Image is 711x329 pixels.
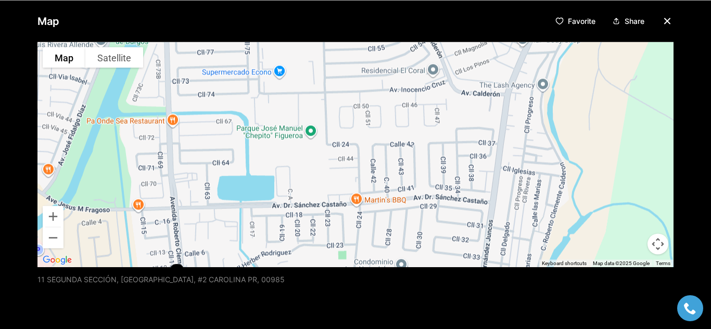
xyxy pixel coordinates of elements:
[656,260,670,266] a: Terms (opens in new tab)
[551,12,600,29] button: Favorite
[85,47,143,68] button: Show satellite imagery
[647,233,668,254] button: Map camera controls
[43,227,64,248] button: Zoom out
[43,206,64,227] button: Zoom in
[593,260,650,266] span: Map data ©2025 Google
[40,253,74,267] img: Google
[37,10,59,31] p: Map
[542,259,587,267] button: Keyboard shortcuts
[625,17,644,25] p: Share
[37,275,285,283] p: 11 SEGUNDA SECCIÓN, [GEOGRAPHIC_DATA], #2 CAROLINA PR, 00985
[608,12,649,29] button: Share
[43,47,85,68] button: Show street map
[40,253,74,267] a: Open this area in Google Maps (opens a new window)
[568,17,595,25] p: Favorite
